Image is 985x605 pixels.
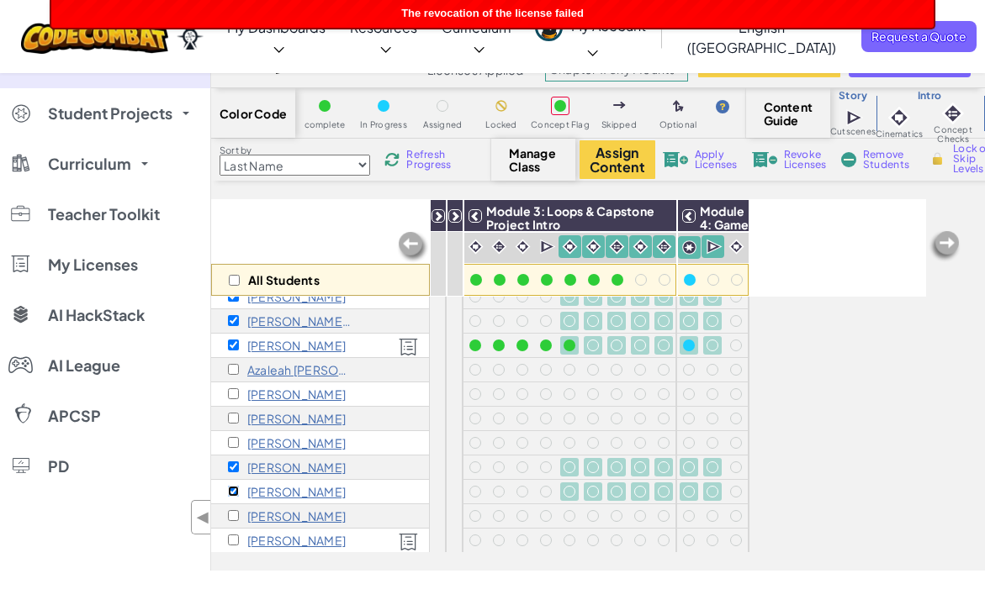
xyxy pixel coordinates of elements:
span: Locked [485,120,516,129]
img: Arrow_Left_Inactive.png [928,229,961,263]
p: Liam Soto Escobar [247,436,346,450]
span: complete [305,120,346,129]
span: Module 3: Loops & Capstone Project Intro [486,203,654,232]
span: Student Projects [48,106,172,121]
span: Content Guide [764,100,813,127]
h3: Story [830,89,876,103]
span: Concept Flag [531,120,590,129]
p: Gabriel Urbano [247,485,346,498]
img: IconHint.svg [716,100,729,113]
span: Apply Licenses [695,150,738,170]
span: Curriculum [442,18,511,36]
span: The revocation of the license failed [401,7,584,19]
span: Cinematics [876,129,923,139]
img: IconInteractive.svg [609,239,625,255]
p: All Students [248,273,320,287]
img: IconReload.svg [384,152,400,167]
span: Refresh Progress [406,150,458,170]
img: IconInteractive.svg [656,239,672,255]
span: Curriculum [48,156,131,171]
img: IconInteractive.svg [491,239,507,255]
button: Assign Content [580,140,655,179]
span: ◀ [196,505,210,529]
a: Resources [337,4,430,70]
img: IconLicenseRevoke.svg [752,152,777,167]
span: Skipped [601,120,637,129]
span: Concept Checks [923,125,982,144]
p: Yamili Sulunga [247,460,346,474]
img: Ozaria [177,24,204,50]
img: IconCinematic.svg [887,106,911,129]
label: Sort by [220,144,370,157]
img: IconCinematic.svg [468,239,484,255]
span: In Progress [360,120,407,129]
a: Request a Quote [861,21,977,52]
span: English ([GEOGRAPHIC_DATA]) [687,18,836,56]
p: Jazmine Morales-Lopez [247,339,346,352]
img: Licensed [399,533,418,551]
img: IconCinematic.svg [728,239,744,255]
img: IconCinematic.svg [515,239,531,255]
span: Manage Class [509,146,559,173]
span: My Licenses [48,257,138,272]
span: Module 4: Game Design & Capstone Project [700,203,758,272]
img: Arrow_Left_Inactive.png [396,230,430,264]
img: IconCutscene.svg [540,239,556,255]
span: Remove Students [863,150,914,170]
p: Ryan Perez [247,387,346,401]
h3: Intro [876,89,983,103]
a: My Dashboards [216,4,337,70]
img: IconSkippedLevel.svg [613,102,626,108]
p: Nahomi Ramirez [247,412,346,425]
span: Assigned [423,120,463,129]
img: Licensed [399,338,418,356]
p: Melissa Xec [247,534,346,547]
img: IconCapstoneLevel.svg [682,240,696,255]
a: Curriculum [430,4,524,70]
span: Cutscenes [830,127,876,136]
a: English ([GEOGRAPHIC_DATA]) [667,4,857,70]
span: Revoke Licenses [784,150,827,170]
span: Color Code [220,107,287,120]
p: Rubi Valdovinos [247,509,346,523]
img: IconOptionalLevel.svg [673,100,684,113]
span: My Dashboards [227,18,326,36]
span: AI HackStack [48,308,145,323]
img: IconInteractive.svg [941,102,965,125]
img: IconCinematic.svg [633,239,649,255]
span: Licenses Applied [427,63,524,76]
img: IconCutscene.svg [707,239,723,255]
span: AI League [48,358,120,373]
img: IconLicenseApply.svg [663,152,688,167]
img: IconCinematic.svg [562,239,578,255]
img: IconRemoveStudents.svg [841,152,856,167]
p: Azaleah Pena [247,363,352,376]
img: IconLock.svg [929,151,946,166]
img: IconCinematic.svg [585,239,601,255]
span: Teacher Toolkit [48,207,160,222]
span: Resources [350,18,417,36]
img: CodeCombat logo [21,19,168,54]
p: Christopher Lopez Flores [247,314,352,328]
img: IconCutscene.svg [846,108,864,127]
span: Optional [659,120,697,129]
